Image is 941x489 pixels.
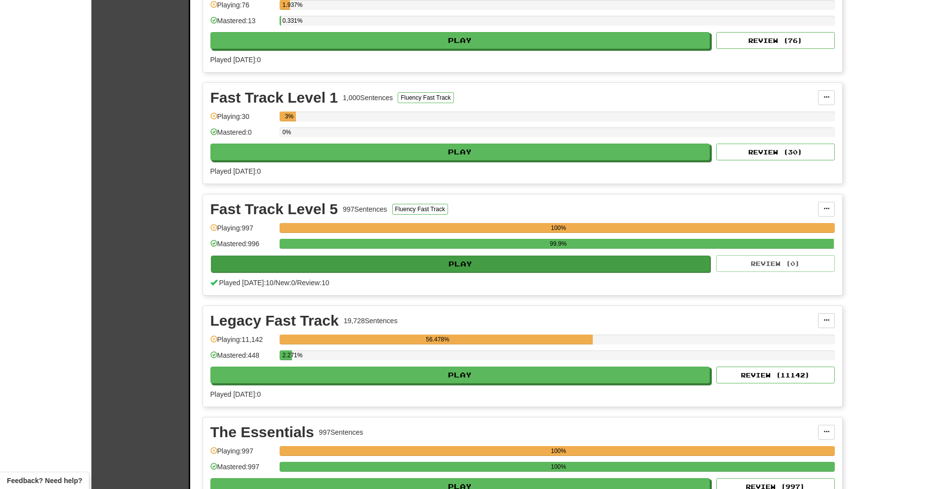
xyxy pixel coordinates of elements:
span: Played [DATE]: 0 [210,390,261,398]
button: Review (11142) [716,367,835,383]
button: Fluency Fast Track [392,204,448,215]
div: Playing: 30 [210,112,275,128]
div: 1,000 Sentences [343,93,393,103]
div: Mastered: 0 [210,127,275,144]
span: Played [DATE]: 0 [210,167,261,175]
button: Play [210,367,710,383]
div: 99.9% [283,239,834,249]
div: Mastered: 13 [210,16,275,32]
div: 100% [283,462,835,472]
div: 19,728 Sentences [344,316,398,326]
span: / [295,279,297,287]
div: 2.271% [283,350,292,360]
div: Mastered: 996 [210,239,275,255]
div: The Essentials [210,425,314,440]
span: Review: 10 [297,279,329,287]
div: 56.478% [283,335,593,344]
button: Review (30) [716,144,835,160]
div: Playing: 997 [210,223,275,239]
div: Legacy Fast Track [210,313,339,328]
div: Mastered: 448 [210,350,275,367]
span: Open feedback widget [7,476,82,486]
span: / [274,279,276,287]
button: Fluency Fast Track [398,92,453,103]
div: Fast Track Level 1 [210,90,338,105]
button: Play [210,32,710,49]
span: Played [DATE]: 0 [210,56,261,64]
div: 997 Sentences [343,204,387,214]
div: 997 Sentences [319,427,364,437]
div: Playing: 11,142 [210,335,275,351]
span: Played [DATE]: 10 [219,279,273,287]
div: Mastered: 997 [210,462,275,478]
button: Review (76) [716,32,835,49]
div: Playing: 997 [210,446,275,462]
div: 100% [283,446,835,456]
button: Play [211,256,711,272]
span: New: 0 [276,279,295,287]
button: Review (0) [716,255,835,272]
div: 100% [283,223,835,233]
button: Play [210,144,710,160]
div: 3% [283,112,296,121]
div: Fast Track Level 5 [210,202,338,217]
